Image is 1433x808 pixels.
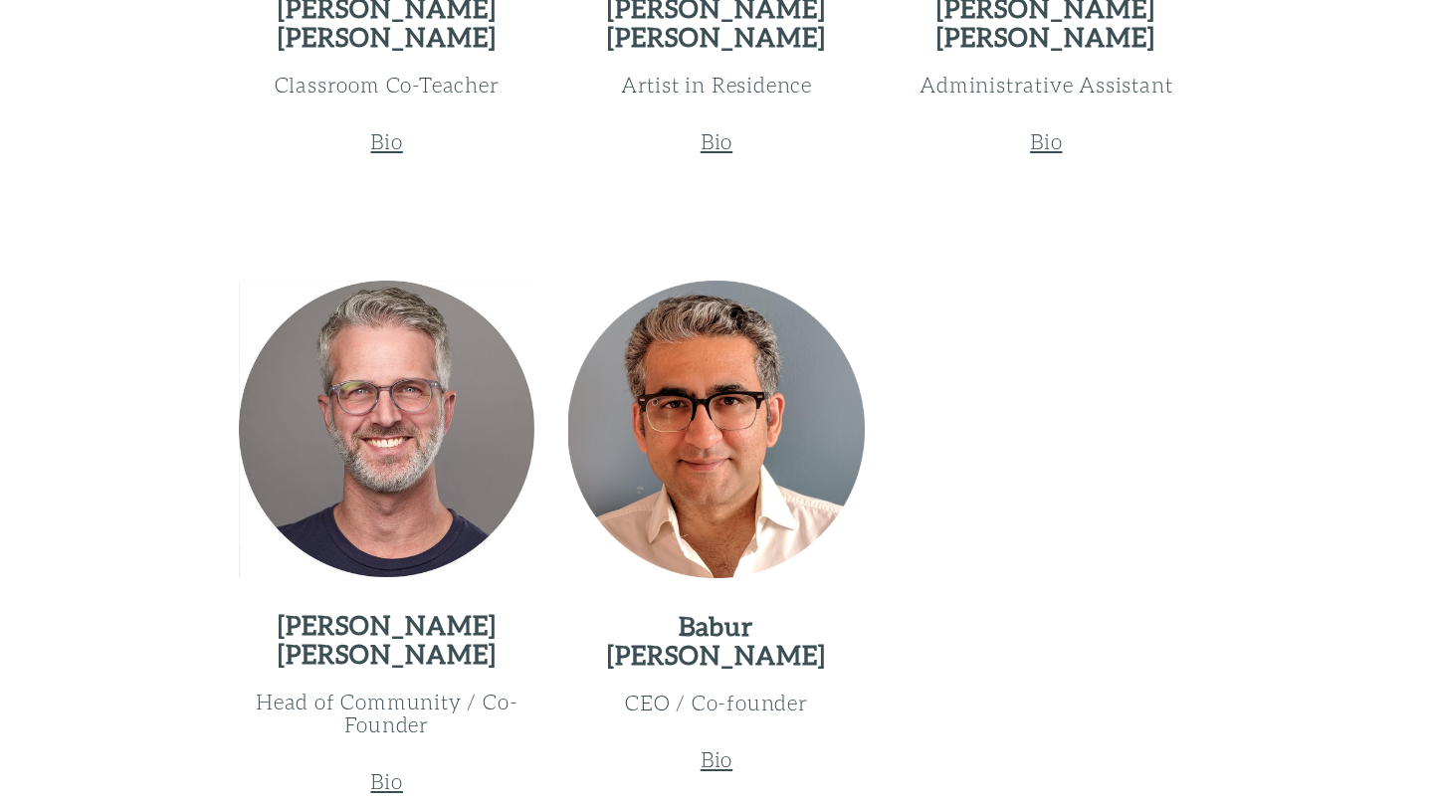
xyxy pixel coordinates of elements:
u: Bio [701,746,732,771]
h3: Administrative Assistant [899,73,1194,96]
h3: Head of Community / Co-Founder [239,690,534,735]
h3: Classroom Co-Teacher [239,73,534,96]
img: Babur Habib Co-founder &amp; CEO [568,281,864,577]
h3: Artist in Residence [568,73,864,96]
u: Bio [701,128,732,153]
h2: Babur [PERSON_NAME] [568,612,864,670]
u: Bio [1030,128,1062,153]
u: Bio [370,128,402,153]
h2: [PERSON_NAME] [PERSON_NAME] [239,611,534,669]
h3: CEO / Co-founder [568,691,864,713]
u: Bio [370,768,402,793]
